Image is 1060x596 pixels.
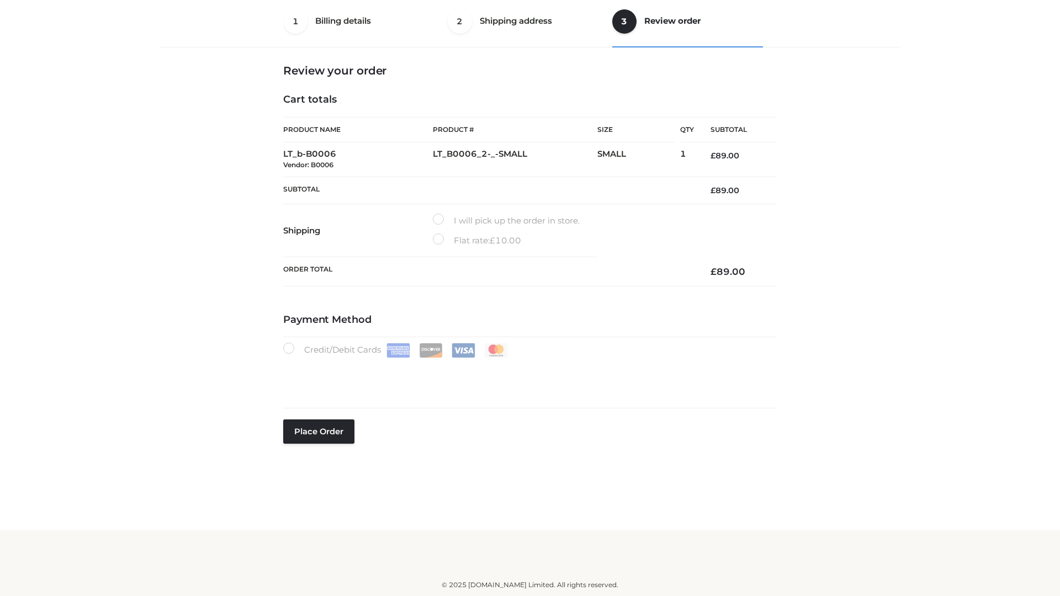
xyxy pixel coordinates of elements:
span: £ [711,151,715,161]
img: Mastercard [484,343,508,358]
h4: Cart totals [283,94,777,106]
td: LT_b-B0006 [283,142,433,177]
td: LT_B0006_2-_-SMALL [433,142,597,177]
th: Product # [433,117,597,142]
h4: Payment Method [283,314,777,326]
th: Order Total [283,257,694,286]
span: £ [711,266,717,277]
span: £ [711,185,715,195]
h3: Review your order [283,64,777,77]
bdi: 89.00 [711,185,739,195]
td: 1 [680,142,694,177]
div: © 2025 [DOMAIN_NAME] Limited. All rights reserved. [164,579,896,590]
bdi: 89.00 [711,151,739,161]
img: Discover [419,343,443,358]
bdi: 10.00 [490,235,521,246]
th: Subtotal [694,118,777,142]
img: Amex [386,343,410,358]
th: Shipping [283,204,433,257]
label: Credit/Debit Cards [283,343,509,358]
bdi: 89.00 [711,266,745,277]
span: £ [490,235,495,246]
img: Visa [452,343,475,358]
th: Size [597,118,675,142]
th: Subtotal [283,177,694,204]
th: Product Name [283,117,433,142]
td: SMALL [597,142,680,177]
label: Flat rate: [433,233,521,248]
small: Vendor: B0006 [283,161,333,169]
th: Qty [680,117,694,142]
iframe: Secure payment input frame [281,355,775,396]
button: Place order [283,419,354,444]
label: I will pick up the order in store. [433,214,580,228]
